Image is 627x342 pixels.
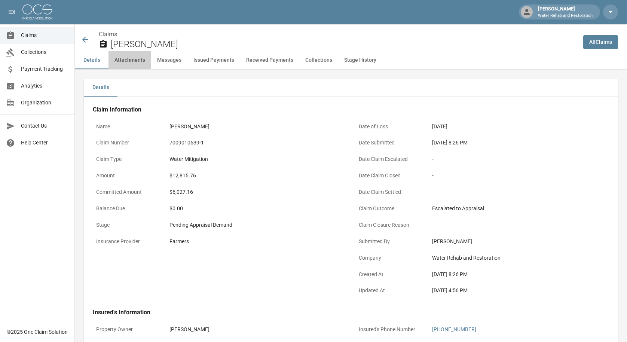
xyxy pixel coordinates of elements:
[535,5,596,19] div: [PERSON_NAME]
[99,31,117,38] a: Claims
[21,31,68,39] span: Claims
[169,238,343,245] div: Farmers
[432,123,606,131] div: [DATE]
[75,51,627,69] div: anchor tabs
[93,152,160,167] p: Claim Type
[432,221,606,229] div: -
[75,51,108,69] button: Details
[355,267,423,282] p: Created At
[21,99,68,107] span: Organization
[108,51,151,69] button: Attachments
[355,152,423,167] p: Date Claim Escalated
[355,201,423,216] p: Claim Outcome
[355,251,423,265] p: Company
[338,51,382,69] button: Stage History
[432,172,606,180] div: -
[93,135,160,150] p: Claim Number
[583,35,618,49] a: AllClaims
[111,39,577,50] h2: [PERSON_NAME]
[93,218,160,232] p: Stage
[21,139,68,147] span: Help Center
[21,48,68,56] span: Collections
[93,309,609,316] h4: Insured's Information
[169,172,343,180] div: $12,815.76
[432,238,606,245] div: [PERSON_NAME]
[169,205,343,213] div: $0.00
[187,51,240,69] button: Issued Payments
[355,283,423,298] p: Updated At
[432,155,606,163] div: -
[355,234,423,249] p: Submitted By
[151,51,187,69] button: Messages
[169,188,343,196] div: $6,027.16
[93,106,609,113] h4: Claim Information
[299,51,338,69] button: Collections
[538,13,593,19] p: Water Rehab and Restoration
[432,188,606,196] div: -
[240,51,299,69] button: Received Payments
[4,4,19,19] button: open drawer
[169,221,343,229] div: Pending Appraisal Demand
[99,30,577,39] nav: breadcrumb
[7,328,68,336] div: © 2025 One Claim Solution
[432,271,606,278] div: [DATE] 8:26 PM
[93,185,160,199] p: Committed Amount
[93,322,160,337] p: Property Owner
[169,155,343,163] div: Water Mitigation
[432,326,476,332] a: [PHONE_NUMBER]
[432,205,606,213] div: Escalated to Appraisal
[355,168,423,183] p: Date Claim Closed
[169,326,343,333] div: [PERSON_NAME]
[355,119,423,134] p: Date of Loss
[84,79,618,97] div: details tabs
[93,201,160,216] p: Balance Due
[21,122,68,130] span: Contact Us
[355,322,423,337] p: Insured's Phone Number
[169,123,343,131] div: [PERSON_NAME]
[84,79,117,97] button: Details
[432,139,606,147] div: [DATE] 8:26 PM
[21,82,68,90] span: Analytics
[432,287,606,294] div: [DATE] 4:56 PM
[355,218,423,232] p: Claim Closure Reason
[355,135,423,150] p: Date Submitted
[21,65,68,73] span: Payment Tracking
[432,254,606,262] div: Water Rehab and Restoration
[22,4,52,19] img: ocs-logo-white-transparent.png
[355,185,423,199] p: Date Claim Settled
[93,119,160,134] p: Name
[93,234,160,249] p: Insurance Provider
[169,139,343,147] div: 7009010639-1
[93,168,160,183] p: Amount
